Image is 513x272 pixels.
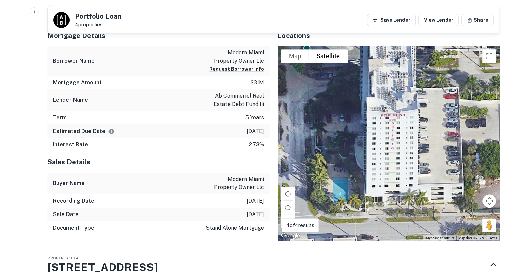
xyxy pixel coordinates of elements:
[108,128,114,134] svg: Estimate is based on a standard schedule for this type of loan.
[209,65,264,73] button: Request Borrower Info
[461,14,494,26] button: Share
[53,96,88,104] h6: Lender Name
[203,175,264,191] p: modern miami property owner llc
[53,224,94,232] h6: Document Type
[53,57,95,65] h6: Borrower Name
[278,30,500,41] h5: Locations
[367,14,416,26] button: Save Lender
[279,231,302,240] a: Open this area in Google Maps (opens a new window)
[53,78,102,87] h6: Mortgage Amount
[206,224,264,232] p: stand alone mortgage
[482,194,496,208] button: Map camera controls
[47,6,499,22] h3: Portfolio Overview
[47,30,270,41] h5: Mortgage Details
[418,14,459,26] a: View Lender
[281,201,295,214] button: Rotate map counterclockwise
[281,187,295,200] button: Rotate map clockwise
[203,92,264,108] p: ab commericl real estate debt fund iii
[250,78,264,87] p: $31m
[245,114,264,122] p: 5 years
[47,157,270,167] h5: Sales Details
[47,256,79,260] span: Property 1 of 4
[246,127,264,135] p: [DATE]
[53,179,85,187] h6: Buyer Name
[75,22,121,28] p: 4 properties
[53,141,88,149] h6: Interest Rate
[53,210,79,219] h6: Sale Date
[425,236,454,241] button: Keyboard shortcuts
[286,221,314,229] p: 4 of 4 results
[279,231,302,240] img: Google
[53,197,94,205] h6: Recording Date
[281,49,309,63] button: Show street map
[75,13,121,20] h5: Portfolio Loan
[203,49,264,65] p: modern miami property owner llc
[458,236,484,240] span: Map data ©2025
[249,141,264,149] p: 2.73%
[53,127,114,135] h6: Estimated Due Date
[281,214,295,228] button: Tilt map
[309,49,348,63] button: Show satellite imagery
[246,197,264,205] p: [DATE]
[246,210,264,219] p: [DATE]
[482,49,496,63] button: Toggle fullscreen view
[53,114,67,122] h6: Term
[479,218,513,250] iframe: Chat Widget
